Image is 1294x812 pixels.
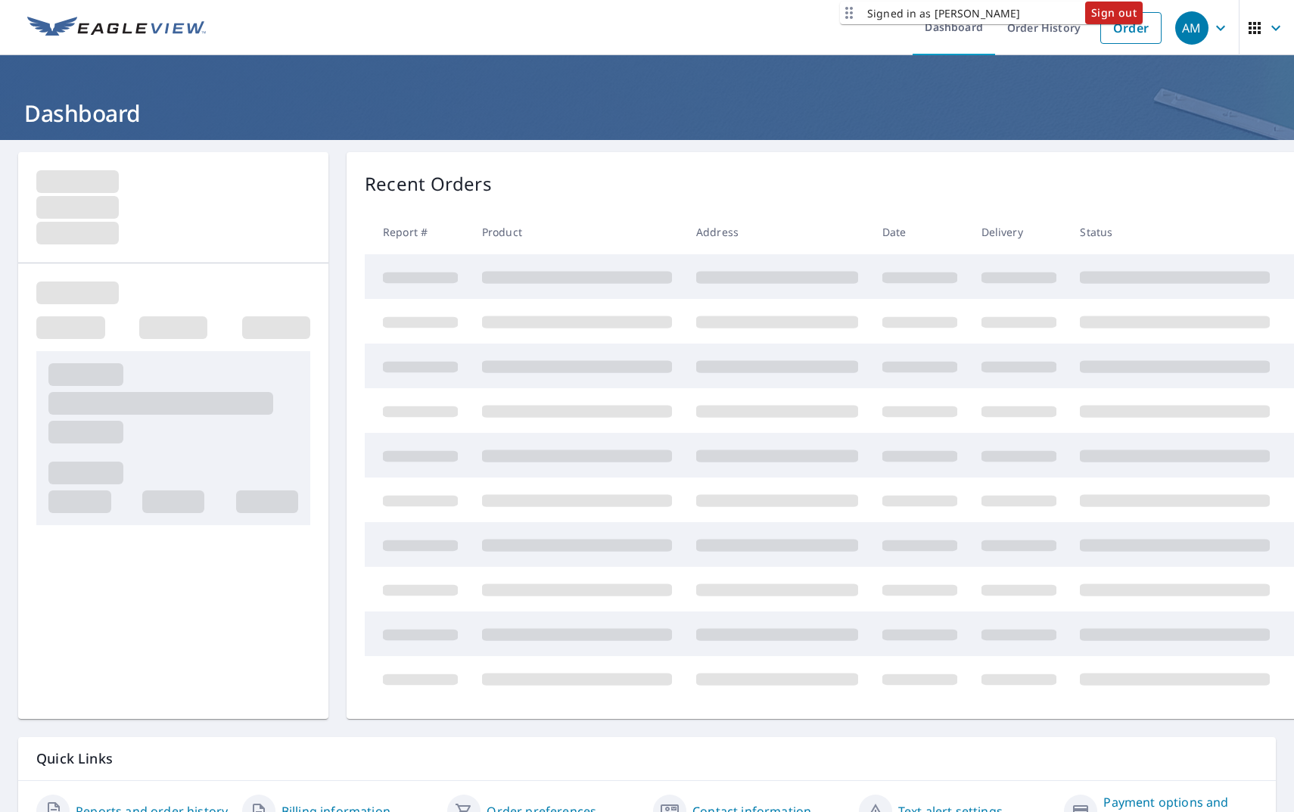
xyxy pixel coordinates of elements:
p: Quick Links [36,749,1258,768]
button: Sign out [1085,2,1143,24]
span: Sign out [1091,4,1137,23]
th: Delivery [969,210,1068,254]
th: Address [684,210,870,254]
a: Order [1100,12,1162,44]
th: Report # [365,210,470,254]
p: Signed in as [PERSON_NAME] [867,5,1020,21]
p: Recent Orders [365,170,492,198]
h1: Dashboard [18,98,1276,129]
th: Date [870,210,969,254]
img: EV Logo [27,17,206,39]
th: Status [1068,210,1282,254]
th: Product [470,210,684,254]
div: AM [1175,11,1208,45]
